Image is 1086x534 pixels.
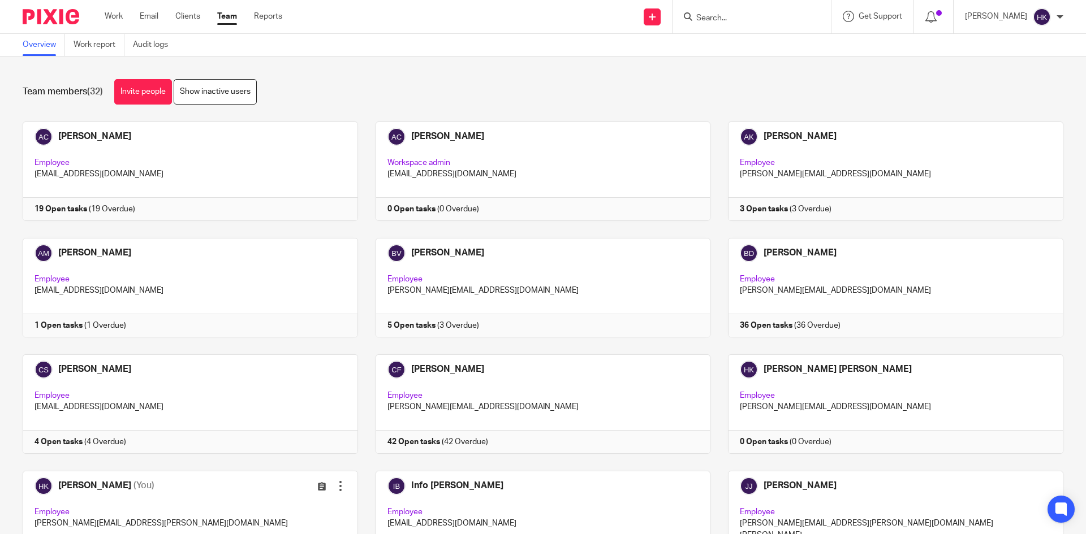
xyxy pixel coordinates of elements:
h1: Team members [23,86,103,98]
a: Audit logs [133,34,176,56]
p: [PERSON_NAME] [965,11,1027,22]
a: Clients [175,11,200,22]
a: Show inactive users [174,79,257,105]
a: Invite people [114,79,172,105]
a: Reports [254,11,282,22]
a: Work [105,11,123,22]
a: Email [140,11,158,22]
a: Overview [23,34,65,56]
img: svg%3E [1033,8,1051,26]
span: (32) [87,87,103,96]
input: Search [695,14,797,24]
a: Team [217,11,237,22]
img: Pixie [23,9,79,24]
span: Get Support [859,12,902,20]
a: Work report [74,34,124,56]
